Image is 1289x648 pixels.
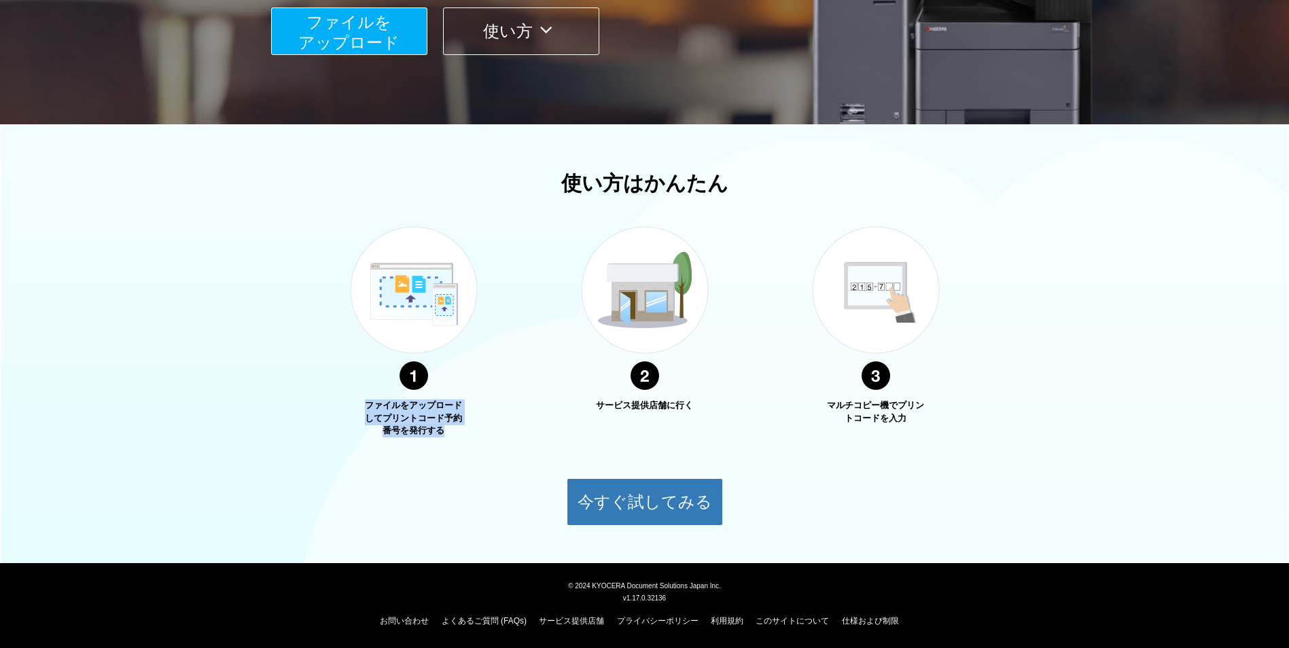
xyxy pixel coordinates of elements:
a: よくあるご質問 (FAQs) [442,616,527,626]
span: ファイルを ​​アップロード [298,13,400,52]
p: ファイルをアップロードしてプリントコード予約番号を発行する [363,399,465,437]
button: ファイルを​​アップロード [271,7,427,55]
a: 仕様および制限 [842,616,899,626]
p: サービス提供店舗に行く [594,399,696,412]
button: 今すぐ試してみる [567,478,723,526]
span: © 2024 KYOCERA Document Solutions Japan Inc. [568,581,721,590]
a: プライバシーポリシー [617,616,699,626]
button: 使い方 [443,7,599,55]
a: このサイトについて [756,616,829,626]
span: v1.17.0.32136 [623,594,666,602]
a: サービス提供店舗 [539,616,604,626]
a: 利用規約 [711,616,743,626]
a: お問い合わせ [380,616,429,626]
p: マルチコピー機でプリントコードを入力 [825,399,927,425]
